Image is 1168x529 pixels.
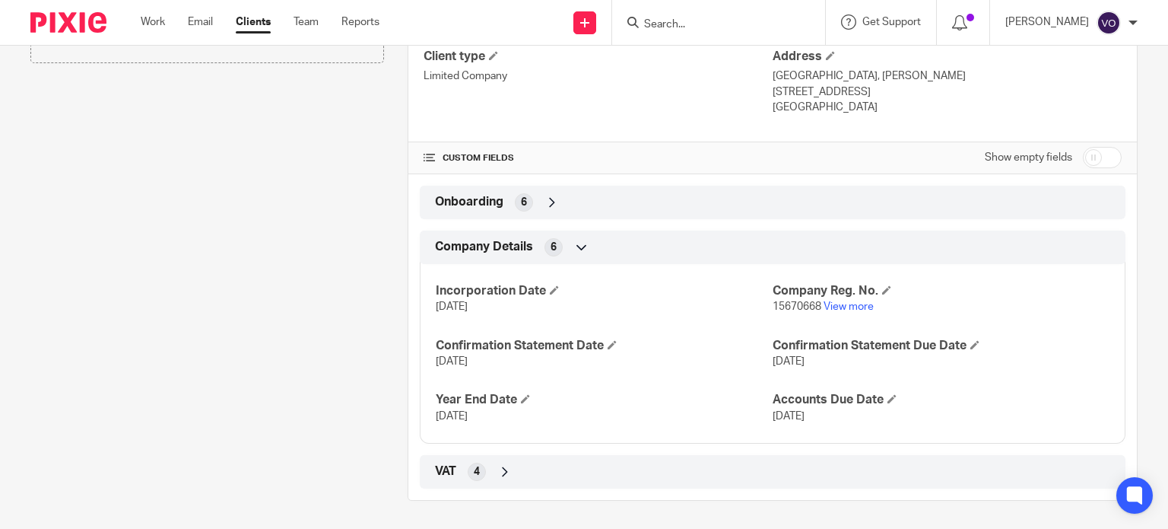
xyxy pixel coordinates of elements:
[341,14,379,30] a: Reports
[435,239,533,255] span: Company Details
[862,17,921,27] span: Get Support
[1005,14,1089,30] p: [PERSON_NAME]
[773,411,805,422] span: [DATE]
[436,356,468,367] span: [DATE]
[643,18,779,32] input: Search
[773,392,1109,408] h4: Accounts Due Date
[773,49,1122,65] h4: Address
[424,49,773,65] h4: Client type
[294,14,319,30] a: Team
[236,14,271,30] a: Clients
[1097,11,1121,35] img: svg%3E
[773,301,821,312] span: 15670668
[436,411,468,422] span: [DATE]
[436,338,773,354] h4: Confirmation Statement Date
[424,69,773,84] p: Limited Company
[436,392,773,408] h4: Year End Date
[773,100,1122,115] p: [GEOGRAPHIC_DATA]
[824,301,874,312] a: View more
[773,283,1109,299] h4: Company Reg. No.
[474,464,480,480] span: 4
[436,301,468,312] span: [DATE]
[141,14,165,30] a: Work
[773,69,1122,84] p: [GEOGRAPHIC_DATA], [PERSON_NAME]
[551,240,557,255] span: 6
[521,195,527,210] span: 6
[435,464,456,480] span: VAT
[773,84,1122,100] p: [STREET_ADDRESS]
[773,356,805,367] span: [DATE]
[436,283,773,299] h4: Incorporation Date
[435,194,503,210] span: Onboarding
[424,152,773,164] h4: CUSTOM FIELDS
[773,338,1109,354] h4: Confirmation Statement Due Date
[985,150,1072,165] label: Show empty fields
[30,12,106,33] img: Pixie
[188,14,213,30] a: Email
